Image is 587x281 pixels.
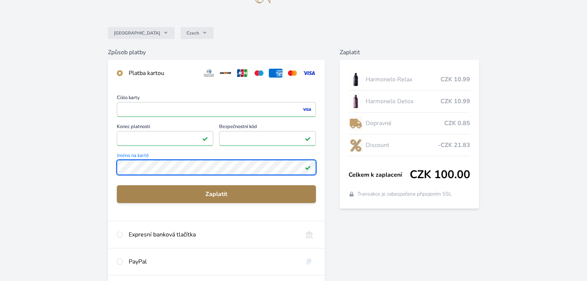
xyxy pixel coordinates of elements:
[219,69,233,78] img: discover.svg
[340,48,479,57] h6: Zaplatit
[349,70,363,89] img: CLEAN_RELAX_se_stinem_x-lo.jpg
[366,141,438,150] span: Discount
[108,48,325,57] h6: Způsob platby
[286,69,299,78] img: mc.svg
[117,185,316,203] button: Zaplatit
[120,133,210,144] iframe: Iframe pro datum vypršení platnosti
[302,230,316,239] img: onlineBanking_CZ.svg
[117,160,316,175] input: Jméno na kartěPlatné pole
[349,114,363,133] img: delivery-lo.png
[181,27,214,39] button: Czech
[129,257,296,266] div: PayPal
[202,135,208,141] img: Platné pole
[305,135,311,141] img: Platné pole
[410,168,470,182] span: CZK 100.00
[269,69,283,78] img: amex.svg
[302,106,312,113] img: visa
[252,69,266,78] img: maestro.svg
[349,170,410,179] span: Celkem k zaplacení
[441,75,470,84] span: CZK 10.99
[114,30,160,36] span: [GEOGRAPHIC_DATA]
[444,119,470,128] span: CZK 0.85
[441,97,470,106] span: CZK 10.99
[129,230,296,239] div: Expresní banková tlačítka
[117,95,316,102] span: Číslo karty
[349,136,363,154] img: discount-lo.png
[219,124,316,131] span: Bezpečnostní kód
[187,30,199,36] span: Czech
[366,119,445,128] span: Dopravné
[123,190,310,199] span: Zaplatit
[438,141,470,150] span: -CZK 21.83
[357,190,452,198] span: Transakce je zabezpečena připojením SSL
[349,92,363,111] img: DETOX_se_stinem_x-lo.jpg
[235,69,249,78] img: jcb.svg
[302,69,316,78] img: visa.svg
[366,97,441,106] span: Harmonelo Detox
[305,164,311,170] img: Platné pole
[117,124,214,131] span: Konec platnosti
[302,257,316,266] img: paypal.svg
[202,69,216,78] img: diners.svg
[222,133,313,144] iframe: Iframe pro bezpečnostní kód
[117,153,316,160] span: Jméno na kartě
[129,69,197,78] div: Platba kartou
[108,27,175,39] button: [GEOGRAPHIC_DATA]
[120,104,313,115] iframe: Iframe pro číslo karty
[366,75,441,84] span: Harmonelo Relax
